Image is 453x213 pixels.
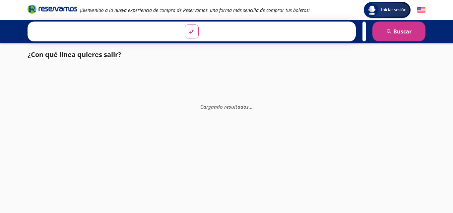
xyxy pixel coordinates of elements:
i: Brand Logo [28,4,77,14]
a: Brand Logo [28,4,77,16]
button: English [417,6,425,14]
span: . [250,103,251,110]
em: Cargando resultados [200,103,253,110]
span: Iniciar sesión [378,7,409,13]
p: ¿Con qué línea quieres salir? [28,50,121,60]
em: ¡Bienvenido a la nueva experiencia de compra de Reservamos, una forma más sencilla de comprar tus... [80,7,310,13]
span: . [251,103,253,110]
button: Buscar [372,22,425,41]
span: . [249,103,250,110]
